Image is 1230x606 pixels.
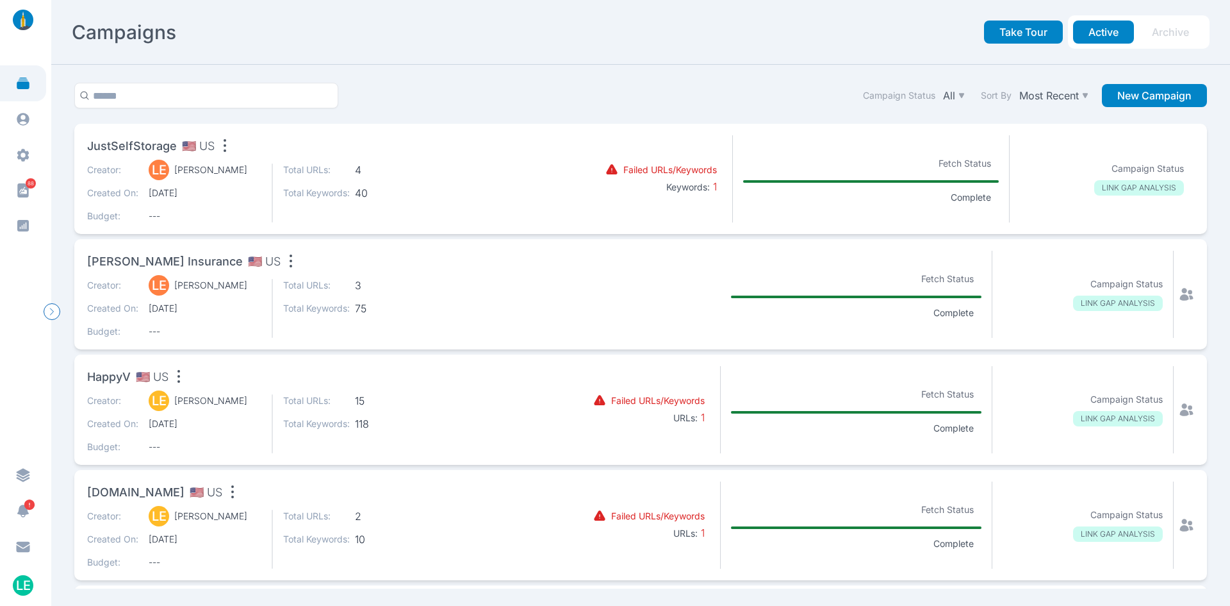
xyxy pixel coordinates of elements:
[611,510,705,523] p: Failed URLs/Keywords
[914,501,981,519] p: Fetch Status
[72,21,176,44] h2: Campaigns
[926,422,981,435] p: Complete
[914,270,981,288] p: Fetch Status
[87,417,138,430] p: Created On:
[87,510,138,523] p: Creator:
[1073,21,1134,44] button: Active
[174,510,247,523] p: [PERSON_NAME]
[1073,411,1163,426] p: LINK GAP ANALYSIS
[863,89,935,102] label: Campaign Status
[174,164,247,176] p: [PERSON_NAME]
[149,533,261,546] span: [DATE]
[26,178,36,189] span: 88
[283,302,350,315] p: Total Keywords:
[149,441,261,453] span: ---
[136,368,168,386] span: 🇺🇸 US
[182,137,215,155] span: 🇺🇸 US
[1073,526,1163,542] p: LINK GAP ANALYSIS
[355,187,422,199] span: 40
[87,441,138,453] p: Budget:
[8,10,38,30] img: linklaunch_small.2ae18699.png
[1073,296,1163,311] p: LINK GAP ANALYSIS
[673,412,698,423] b: URLs:
[698,411,705,424] span: 1
[283,164,350,176] p: Total URLs:
[87,279,138,292] p: Creator:
[174,394,247,407] p: [PERSON_NAME]
[914,385,981,403] p: Fetch Status
[149,325,261,338] span: ---
[149,187,261,199] span: [DATE]
[698,526,705,539] span: 1
[1102,84,1207,107] button: New Campaign
[149,275,169,296] div: LE
[283,533,350,546] p: Total Keywords:
[149,506,169,526] div: LE
[87,302,138,315] p: Created On:
[355,394,422,407] span: 15
[87,394,138,407] p: Creator:
[283,279,350,292] p: Total URLs:
[943,191,999,204] p: Complete
[1017,87,1092,105] button: Most Recent
[355,302,422,315] span: 75
[149,391,169,411] div: LE
[248,253,281,271] span: 🇺🇸 US
[149,210,261,223] span: ---
[190,484,222,501] span: 🇺🇸 US
[1090,393,1163,406] p: Campaign Status
[1090,509,1163,521] p: Campaign Status
[87,533,138,546] p: Created On:
[931,155,999,173] p: Fetch Status
[283,394,350,407] p: Total URLs:
[87,556,138,569] p: Budget:
[87,368,131,386] span: HappyV
[283,187,350,199] p: Total Keywords:
[611,394,705,407] p: Failed URLs/Keywords
[355,279,422,292] span: 3
[1090,278,1163,290] p: Campaign Status
[283,510,350,523] p: Total URLs:
[355,164,422,176] span: 4
[984,21,1063,44] button: Take Tour
[926,307,981,319] p: Complete
[283,417,350,430] p: Total Keywords:
[1111,162,1184,175] p: Campaign Status
[943,89,955,102] p: All
[926,537,981,550] p: Complete
[710,180,717,193] span: 1
[673,528,698,539] b: URLs:
[940,87,968,105] button: All
[1136,21,1204,44] button: Archive
[1019,89,1079,102] p: Most Recent
[87,164,138,176] p: Creator:
[87,210,138,223] p: Budget:
[355,510,422,523] span: 2
[623,164,717,176] p: Failed URLs/Keywords
[666,181,710,192] b: Keywords:
[87,325,138,338] p: Budget:
[1094,180,1184,196] p: LINK GAP ANALYSIS
[87,137,177,155] span: JustSelfStorage
[355,533,422,546] span: 10
[87,253,243,271] span: [PERSON_NAME] Insurance
[87,484,184,501] span: [DOMAIN_NAME]
[149,302,261,315] span: [DATE]
[149,556,261,569] span: ---
[149,417,261,430] span: [DATE]
[87,187,138,199] p: Created On:
[355,417,422,430] span: 118
[174,279,247,292] p: [PERSON_NAME]
[981,89,1012,102] label: Sort By
[149,160,169,180] div: LE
